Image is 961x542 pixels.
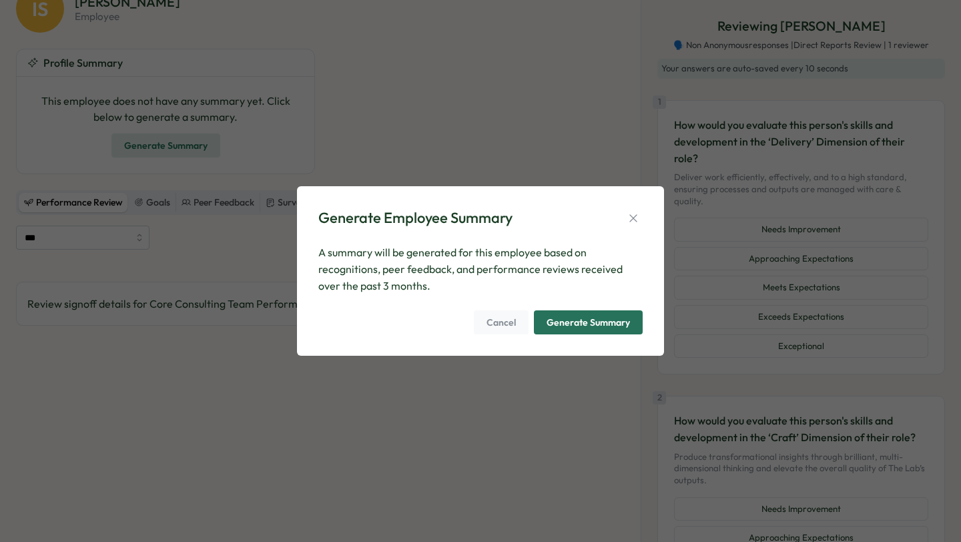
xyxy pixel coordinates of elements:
[474,310,529,334] button: Cancel
[318,208,513,228] div: Generate Employee Summary
[318,244,643,294] p: A summary will be generated for this employee based on recognitions, peer feedback, and performan...
[534,310,643,334] button: Generate Summary
[547,318,630,327] div: Generate Summary
[487,311,516,334] span: Cancel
